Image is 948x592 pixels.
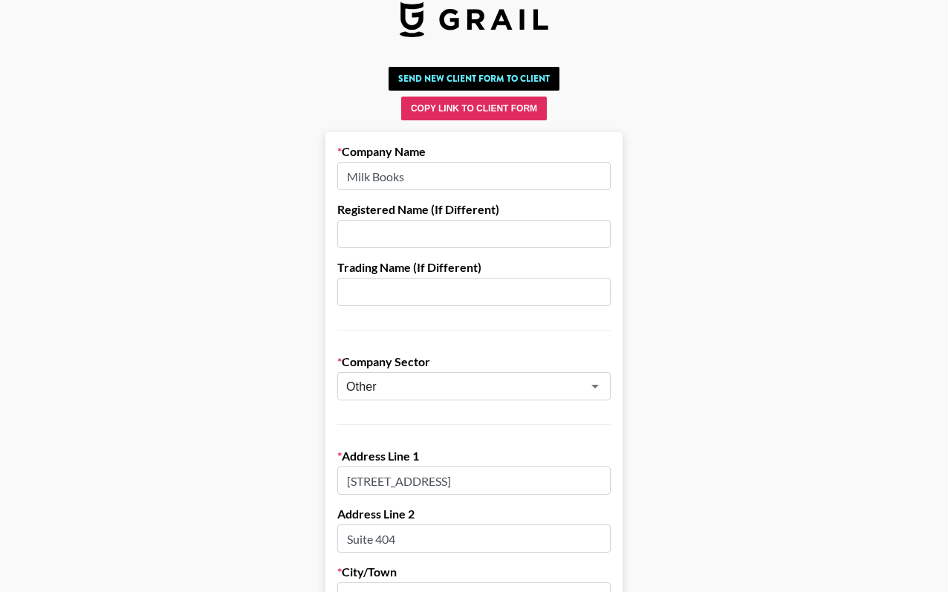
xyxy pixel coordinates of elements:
[337,260,611,275] label: Trading Name (If Different)
[585,376,606,397] button: Open
[337,144,611,159] label: Company Name
[401,97,547,120] button: Copy Link to Client Form
[400,1,548,37] img: Grail Talent Logo
[337,449,611,463] label: Address Line 1
[337,565,611,579] label: City/Town
[337,354,611,369] label: Company Sector
[389,67,559,91] button: Send New Client Form to Client
[337,202,611,217] label: Registered Name (If Different)
[337,507,611,521] label: Address Line 2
